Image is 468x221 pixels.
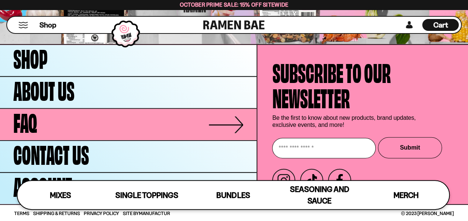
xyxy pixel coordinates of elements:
[272,58,391,109] h4: Subscribe to our newsletter
[13,108,37,134] span: FAQ
[401,211,454,216] span: © 2023 [PERSON_NAME]
[13,172,72,198] span: Account
[272,114,421,128] p: Be the first to know about new products, brand updates, exclusive events, and more!
[33,211,80,216] a: Shipping & Returns
[272,138,376,158] input: Enter your email
[433,20,448,29] span: Cart
[84,211,119,216] a: Privacy Policy
[39,20,56,30] span: Shop
[13,140,89,166] span: Contact Us
[180,1,289,8] span: October Prime Sale: 15% off Sitewide
[14,211,29,216] a: Terms
[13,76,74,102] span: About Us
[13,44,48,70] span: Shop
[123,211,170,216] span: Site By
[422,17,459,33] div: Cart
[39,19,56,31] a: Shop
[139,210,170,216] a: Manufactur
[378,137,442,158] button: Submit
[18,22,28,28] button: Mobile Menu Trigger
